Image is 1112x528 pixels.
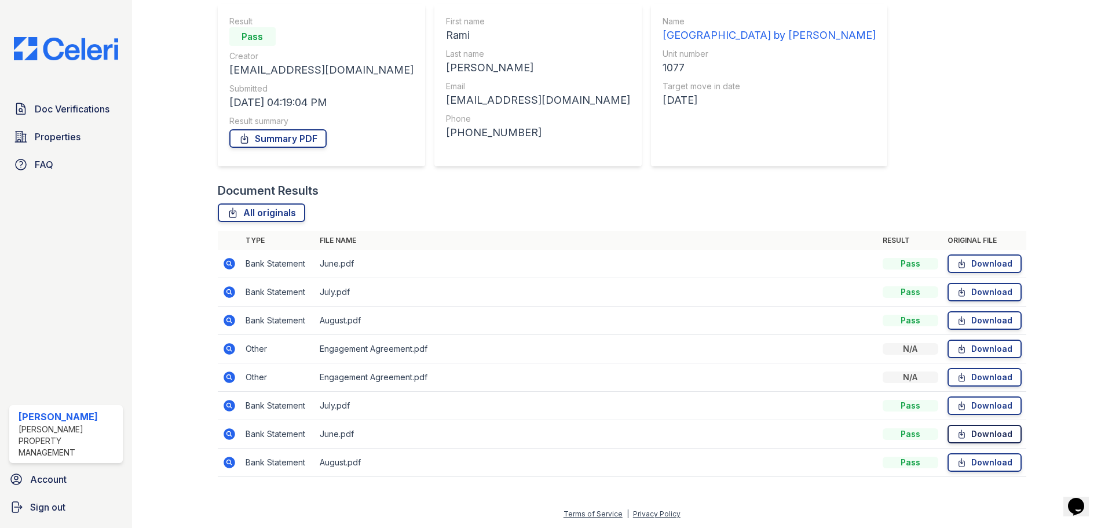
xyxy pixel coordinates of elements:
[878,231,943,250] th: Result
[663,16,876,27] div: Name
[229,16,414,27] div: Result
[446,92,630,108] div: [EMAIL_ADDRESS][DOMAIN_NAME]
[241,335,315,363] td: Other
[446,113,630,125] div: Phone
[883,372,938,383] div: N/A
[883,286,938,298] div: Pass
[19,410,118,424] div: [PERSON_NAME]
[35,158,53,172] span: FAQ
[315,278,878,307] td: July.pdf
[229,115,414,127] div: Result summary
[315,420,878,449] td: June.pdf
[446,60,630,76] div: [PERSON_NAME]
[446,125,630,141] div: [PHONE_NUMBER]
[564,509,623,518] a: Terms of Service
[35,130,81,144] span: Properties
[229,62,414,78] div: [EMAIL_ADDRESS][DOMAIN_NAME]
[948,396,1022,415] a: Download
[948,368,1022,387] a: Download
[229,50,414,62] div: Creator
[948,425,1022,443] a: Download
[315,392,878,420] td: July.pdf
[229,83,414,94] div: Submitted
[627,509,629,518] div: |
[9,153,123,176] a: FAQ
[229,129,327,148] a: Summary PDF
[9,97,123,121] a: Doc Verifications
[241,449,315,477] td: Bank Statement
[883,315,938,326] div: Pass
[663,81,876,92] div: Target move in date
[315,231,878,250] th: File name
[315,449,878,477] td: August.pdf
[5,468,127,491] a: Account
[5,496,127,519] a: Sign out
[35,102,109,116] span: Doc Verifications
[948,311,1022,330] a: Download
[948,254,1022,273] a: Download
[663,16,876,43] a: Name [GEOGRAPHIC_DATA] by [PERSON_NAME]
[241,420,315,449] td: Bank Statement
[446,16,630,27] div: First name
[315,363,878,392] td: Engagement Agreement.pdf
[241,307,315,335] td: Bank Statement
[1063,482,1100,516] iframe: chat widget
[883,428,938,440] div: Pass
[218,183,319,199] div: Document Results
[5,37,127,60] img: CE_Logo_Blue-a8612792a0a2168367f1c8372b55b34899dd931a85d93a1a3d3e32e68fde9ad4.png
[948,453,1022,472] a: Download
[663,60,876,76] div: 1077
[663,48,876,60] div: Unit number
[883,343,938,355] div: N/A
[241,363,315,392] td: Other
[446,27,630,43] div: Rami
[446,48,630,60] div: Last name
[948,283,1022,301] a: Download
[883,258,938,270] div: Pass
[30,472,67,486] span: Account
[663,92,876,108] div: [DATE]
[229,27,276,46] div: Pass
[19,424,118,458] div: [PERSON_NAME] Property Management
[9,125,123,148] a: Properties
[315,250,878,278] td: June.pdf
[229,94,414,111] div: [DATE] 04:19:04 PM
[943,231,1026,250] th: Original file
[948,340,1022,358] a: Download
[241,231,315,250] th: Type
[633,509,681,518] a: Privacy Policy
[30,500,65,514] span: Sign out
[315,335,878,363] td: Engagement Agreement.pdf
[241,250,315,278] td: Bank Statement
[883,457,938,468] div: Pass
[218,203,305,222] a: All originals
[315,307,878,335] td: August.pdf
[241,278,315,307] td: Bank Statement
[663,27,876,43] div: [GEOGRAPHIC_DATA] by [PERSON_NAME]
[241,392,315,420] td: Bank Statement
[446,81,630,92] div: Email
[883,400,938,412] div: Pass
